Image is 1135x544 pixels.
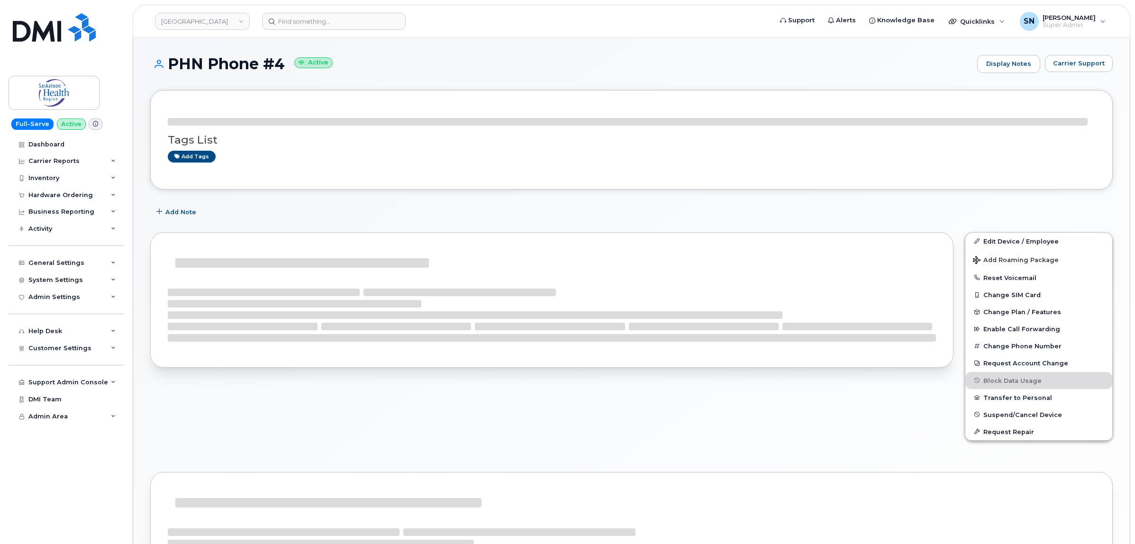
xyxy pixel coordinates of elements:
button: Block Data Usage [965,372,1112,389]
a: Add tags [168,151,216,163]
button: Request Account Change [965,354,1112,372]
button: Change SIM Card [965,286,1112,303]
span: Add Note [165,208,196,217]
h1: PHN Phone #4 [150,55,972,72]
button: Add Roaming Package [965,250,1112,269]
a: Edit Device / Employee [965,233,1112,250]
span: Suspend/Cancel Device [983,411,1062,418]
h3: Tags List [168,134,1095,146]
button: Change Phone Number [965,337,1112,354]
span: Add Roaming Package [973,256,1059,265]
a: Display Notes [977,55,1040,73]
small: Active [294,57,333,68]
button: Change Plan / Features [965,303,1112,320]
button: Enable Call Forwarding [965,320,1112,337]
button: Request Repair [965,423,1112,440]
button: Carrier Support [1045,55,1113,72]
button: Reset Voicemail [965,269,1112,286]
button: Transfer to Personal [965,389,1112,406]
span: Change Plan / Features [983,308,1061,316]
span: Enable Call Forwarding [983,326,1060,333]
button: Suspend/Cancel Device [965,406,1112,423]
button: Add Note [150,204,204,221]
span: Carrier Support [1053,59,1105,68]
